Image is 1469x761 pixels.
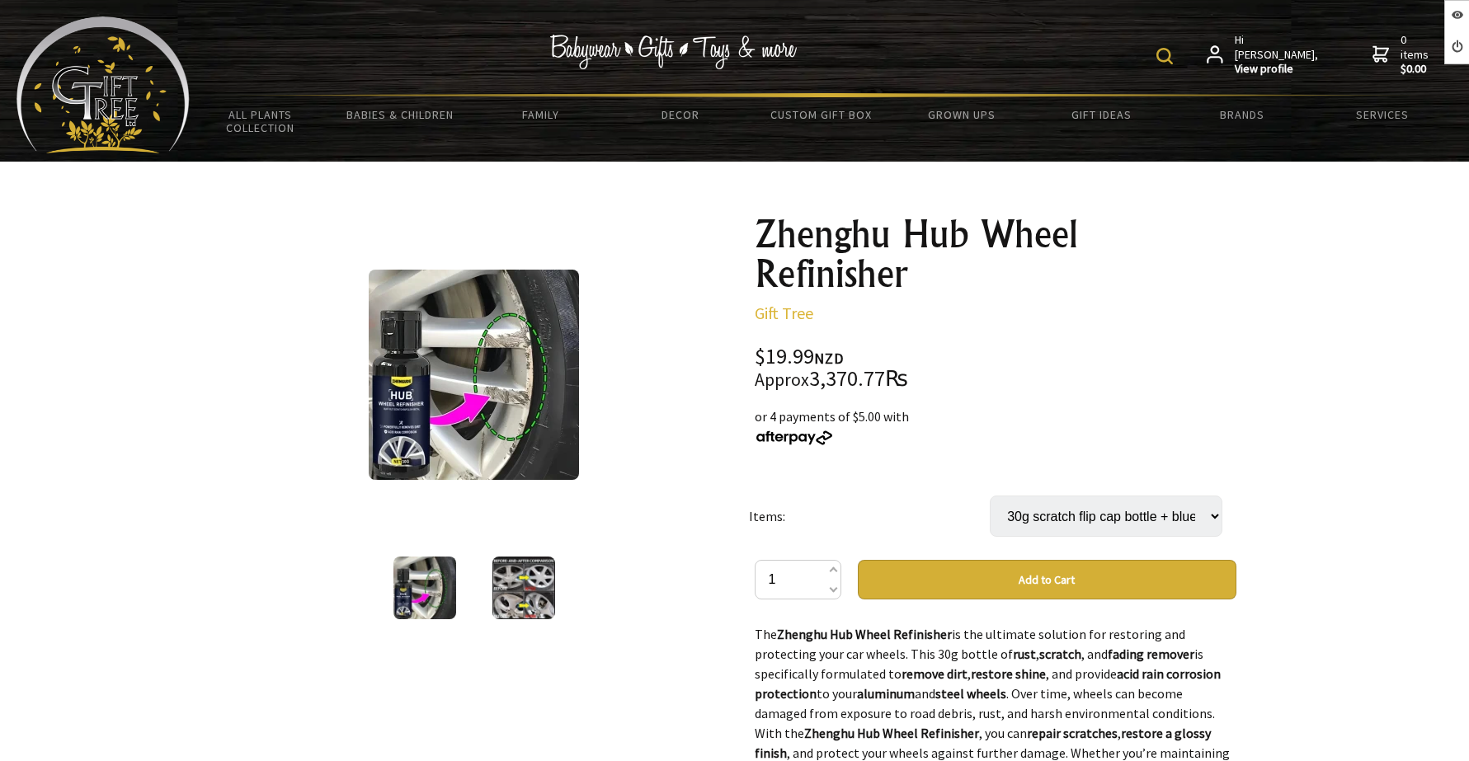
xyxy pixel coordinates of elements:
[1108,646,1194,662] strong: fading remover
[1401,62,1432,77] strong: $0.00
[1235,33,1320,77] span: Hi [PERSON_NAME],
[755,214,1236,294] h1: Zhenghu Hub Wheel Refinisher
[935,685,1006,702] strong: steel wheels
[1312,97,1453,132] a: Services
[1372,33,1432,77] a: 0 items$0.00
[749,472,990,560] td: Items:
[755,430,834,445] img: Afterpay
[755,369,809,391] small: Approx
[804,725,979,741] strong: Zhenghu Hub Wheel Refinisher
[902,665,968,682] strong: remove dirt
[1039,646,1081,662] strong: scratch
[814,349,844,368] span: NZD
[1027,725,1118,741] strong: repair scratches
[858,560,1236,599] button: Add to Cart
[777,626,952,642] strong: Zhenghu Hub Wheel Refinisher
[892,97,1032,132] a: Grown Ups
[755,303,813,323] a: Gift Tree
[1207,33,1320,77] a: Hi [PERSON_NAME],View profile
[755,406,1236,446] div: or 4 payments of $5.00 with
[1156,48,1173,64] img: product search
[857,685,915,702] strong: aluminum
[1032,97,1172,132] a: Gift Ideas
[549,35,797,69] img: Babywear - Gifts - Toys & more
[393,557,456,619] img: Zhenghu Hub Wheel Refinisher
[492,557,555,619] img: Zhenghu Hub Wheel Refinisher
[330,97,470,132] a: Babies & Children
[755,346,1236,390] div: $19.99 3,370.77₨
[755,725,1211,761] strong: restore a glossy finish
[1013,646,1036,662] strong: rust
[470,97,610,132] a: Family
[1172,97,1312,132] a: Brands
[16,16,190,153] img: Babyware - Gifts - Toys and more...
[1235,62,1320,77] strong: View profile
[610,97,751,132] a: Decor
[190,97,330,145] a: All Plants Collection
[369,270,579,480] img: Zhenghu Hub Wheel Refinisher
[751,97,891,132] a: Custom Gift Box
[971,665,1046,682] strong: restore shine
[1401,32,1432,77] span: 0 items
